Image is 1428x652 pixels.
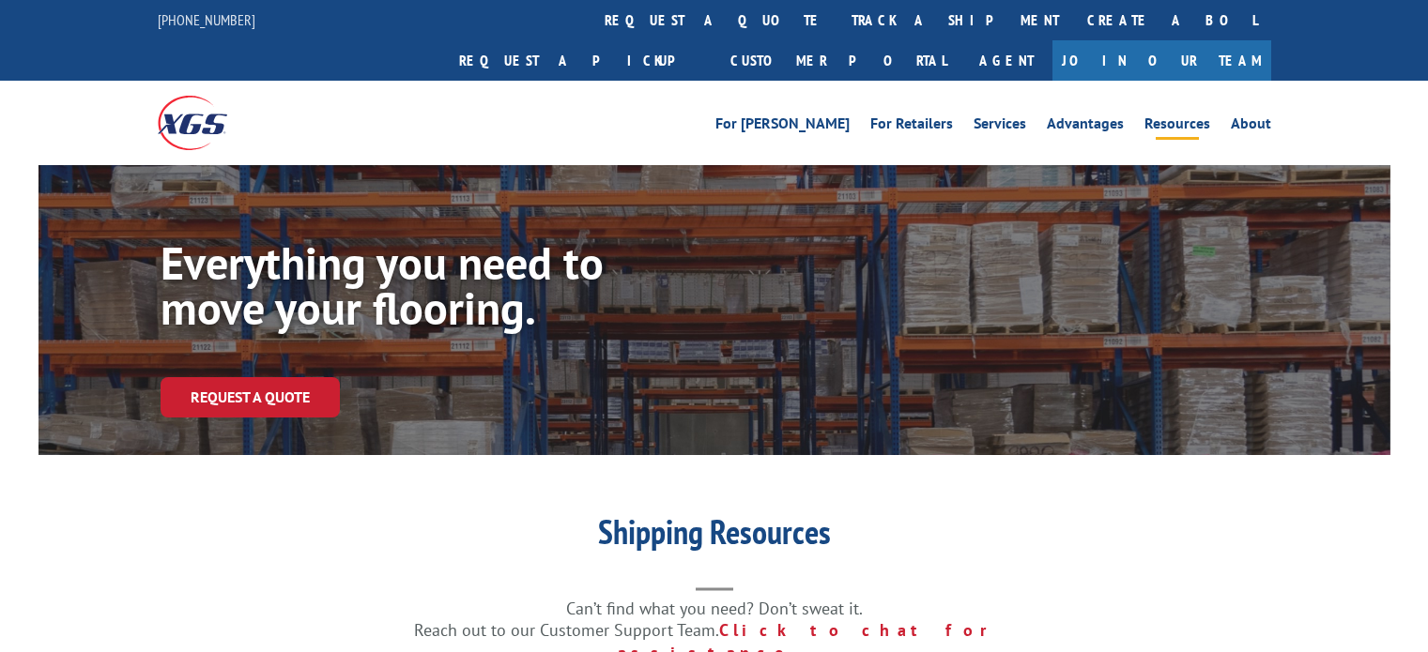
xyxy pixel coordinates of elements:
[1047,116,1124,137] a: Advantages
[870,116,953,137] a: For Retailers
[716,40,960,81] a: Customer Portal
[1231,116,1271,137] a: About
[1052,40,1271,81] a: Join Our Team
[445,40,716,81] a: Request a pickup
[339,515,1090,558] h1: Shipping Resources
[960,40,1052,81] a: Agent
[158,10,255,29] a: [PHONE_NUMBER]
[161,240,724,340] h1: Everything you need to move your flooring.
[715,116,850,137] a: For [PERSON_NAME]
[1144,116,1210,137] a: Resources
[974,116,1026,137] a: Services
[161,377,340,417] a: Request a Quote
